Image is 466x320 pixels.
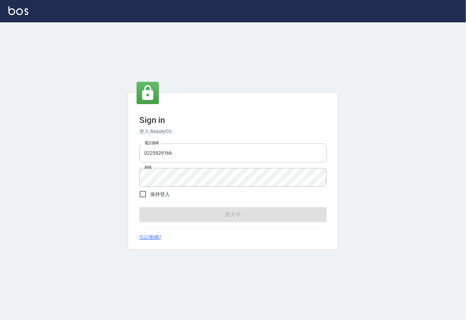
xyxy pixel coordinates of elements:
[144,165,152,170] label: 密碼
[139,128,327,135] h6: 登入 BeautyOS
[139,234,161,241] a: 忘記密碼?
[150,191,170,198] span: 保持登入
[139,115,327,125] h3: Sign in
[144,140,159,146] label: 電話號碼
[8,6,28,15] img: Logo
